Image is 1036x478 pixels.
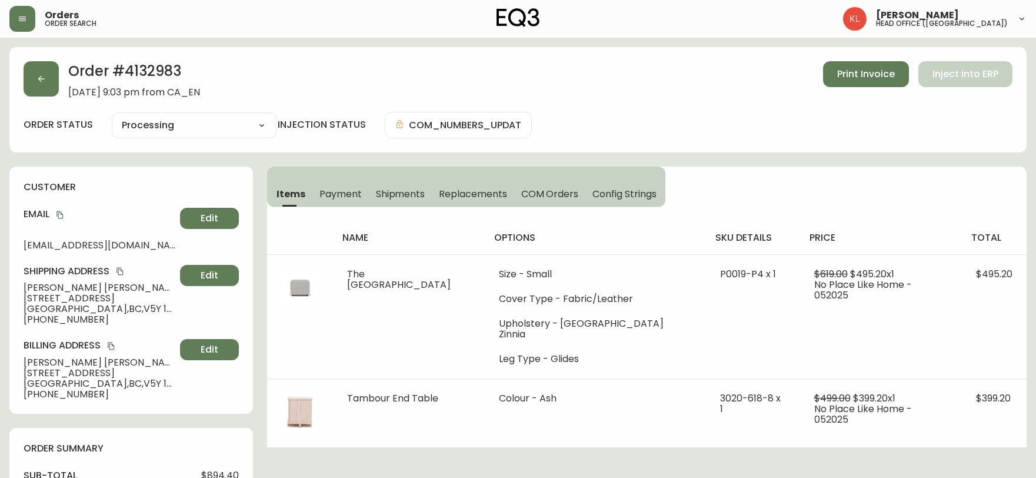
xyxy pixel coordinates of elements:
[54,209,66,221] button: copy
[810,231,952,244] h4: price
[499,294,692,304] li: Cover Type - Fabric/Leather
[201,212,218,225] span: Edit
[499,318,692,340] li: Upholstery - [GEOGRAPHIC_DATA] Zinnia
[319,188,362,200] span: Payment
[850,267,894,281] span: $495.20 x 1
[24,357,175,368] span: [PERSON_NAME] [PERSON_NAME]
[201,269,218,282] span: Edit
[24,304,175,314] span: [GEOGRAPHIC_DATA] , BC , V5Y 1L3 , CA
[814,402,912,426] span: No Place Like Home - 052025
[976,267,1012,281] span: $495.20
[24,240,175,251] span: [EMAIL_ADDRESS][DOMAIN_NAME]
[24,265,175,278] h4: Shipping Address
[24,283,175,293] span: [PERSON_NAME] [PERSON_NAME]
[278,118,366,131] h4: injection status
[592,188,656,200] span: Config Strings
[68,87,200,98] span: [DATE] 9:03 pm from CA_EN
[494,231,697,244] h4: options
[971,231,1017,244] h4: total
[499,269,692,280] li: Size - Small
[24,368,175,379] span: [STREET_ADDRESS]
[843,7,867,31] img: 2c0c8aa7421344cf0398c7f872b772b5
[814,278,912,302] span: No Place Like Home - 052025
[281,269,319,307] img: 1c37887a-3dbf-4061-9469-5403b1f012c8Optional[the-wander-square-fabric-ottoman].jpg
[24,389,175,400] span: [PHONE_NUMBER]
[24,208,175,221] h4: Email
[281,393,319,431] img: 9343ef93-6360-46a5-83a4-e7b7a630f378.jpg
[376,188,425,200] span: Shipments
[24,293,175,304] span: [STREET_ADDRESS]
[180,339,239,360] button: Edit
[521,188,579,200] span: COM Orders
[853,391,895,405] span: $399.20 x 1
[499,393,692,404] li: Colour - Ash
[24,442,239,455] h4: order summary
[114,265,126,277] button: copy
[720,267,776,281] span: P0019-P4 x 1
[976,391,1011,405] span: $399.20
[497,8,540,27] img: logo
[876,20,1008,27] h5: head office ([GEOGRAPHIC_DATA])
[24,118,93,131] label: order status
[24,314,175,325] span: [PHONE_NUMBER]
[45,20,96,27] h5: order search
[347,391,438,405] span: Tambour End Table
[499,354,692,364] li: Leg Type - Glides
[823,61,909,87] button: Print Invoice
[180,208,239,229] button: Edit
[277,188,305,200] span: Items
[837,68,895,81] span: Print Invoice
[342,231,475,244] h4: name
[105,340,117,352] button: copy
[24,379,175,389] span: [GEOGRAPHIC_DATA] , BC , V5Y 1L3 , CA
[201,343,218,356] span: Edit
[814,267,848,281] span: $619.00
[720,391,781,416] span: 3020-618-8 x 1
[24,339,175,352] h4: Billing Address
[45,11,79,20] span: Orders
[439,188,507,200] span: Replacements
[876,11,959,20] span: [PERSON_NAME]
[24,181,239,194] h4: customer
[715,231,791,244] h4: sku details
[68,61,200,87] h2: Order # 4132983
[347,267,451,291] span: The [GEOGRAPHIC_DATA]
[180,265,239,286] button: Edit
[814,391,851,405] span: $499.00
